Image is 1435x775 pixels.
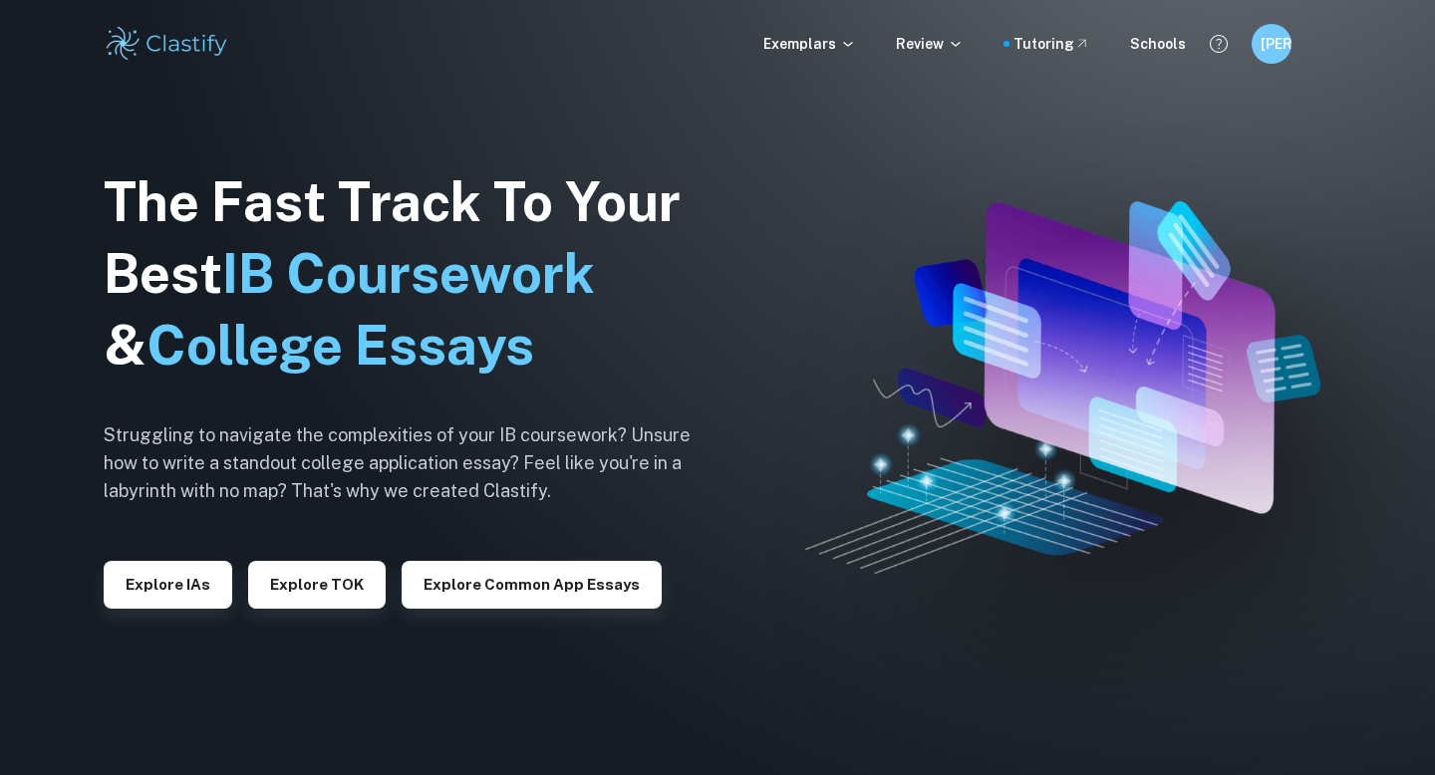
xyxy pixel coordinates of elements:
[805,201,1320,573] img: Clastify hero
[1202,27,1236,61] button: Help and Feedback
[1261,33,1284,55] h6: [PERSON_NAME]
[1013,33,1090,55] a: Tutoring
[763,33,856,55] p: Exemplars
[402,574,662,593] a: Explore Common App essays
[104,574,232,593] a: Explore IAs
[104,24,230,64] img: Clastify logo
[104,166,721,382] h1: The Fast Track To Your Best &
[896,33,964,55] p: Review
[104,561,232,609] button: Explore IAs
[146,314,534,377] span: College Essays
[1130,33,1186,55] a: Schools
[248,561,386,609] button: Explore TOK
[248,574,386,593] a: Explore TOK
[402,561,662,609] button: Explore Common App essays
[104,421,721,505] h6: Struggling to navigate the complexities of your IB coursework? Unsure how to write a standout col...
[1252,24,1291,64] button: [PERSON_NAME]
[222,242,595,305] span: IB Coursework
